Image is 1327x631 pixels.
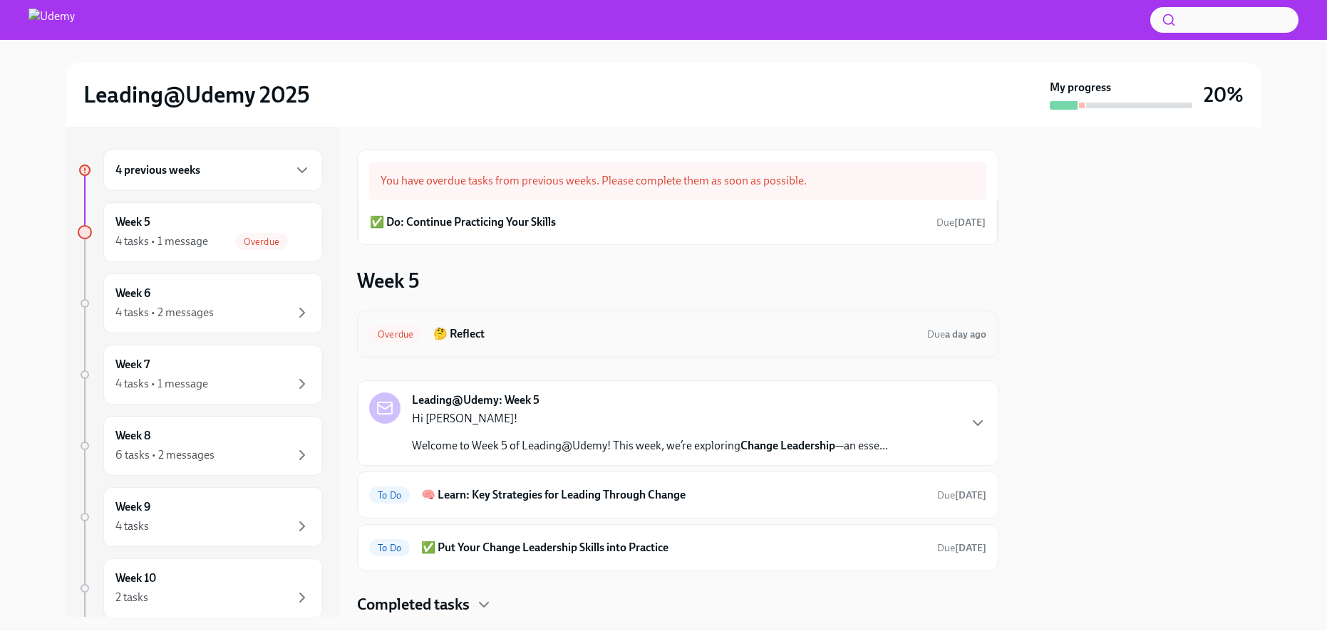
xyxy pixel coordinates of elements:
a: Week 54 tasks • 1 messageOverdue [78,202,323,262]
span: Overdue [235,236,288,247]
h2: Leading@Udemy 2025 [83,80,310,109]
strong: [DATE] [955,489,986,501]
h6: ✅ Put Your Change Leadership Skills into Practice [421,540,926,556]
span: October 10th, 2025 08:00 [936,216,986,229]
div: Completed tasks [357,594,998,615]
h6: Week 7 [115,357,150,372]
a: Week 64 tasks • 2 messages [78,273,323,333]
span: To Do [369,490,410,501]
p: Welcome to Week 5 of Leading@Udemy! This week, we’re exploring —an esse... [412,438,888,454]
h3: Week 5 [357,268,419,293]
img: Udemy [29,9,75,31]
div: 4 previous weeks [103,150,323,191]
strong: My progress [1050,80,1111,95]
strong: a day ago [945,328,986,340]
a: To Do✅ Put Your Change Leadership Skills into PracticeDue[DATE] [369,536,986,559]
span: Due [927,328,986,340]
h6: ✅ Do: Continue Practicing Your Skills [370,214,556,230]
div: 4 tasks [115,518,149,534]
span: October 17th, 2025 08:00 [937,489,986,502]
div: 2 tasks [115,590,148,605]
h6: Week 5 [115,214,150,230]
a: ✅ Do: Continue Practicing Your SkillsDue[DATE] [370,212,986,233]
strong: [DATE] [954,217,986,229]
h6: 4 previous weeks [115,162,200,178]
h6: Week 9 [115,499,150,515]
a: To Do🧠 Learn: Key Strategies for Leading Through ChangeDue[DATE] [369,484,986,506]
a: Overdue🤔 ReflectDuea day ago [369,323,986,345]
span: October 13th, 2025 08:00 [927,328,986,341]
div: 4 tasks • 2 messages [115,305,214,320]
h6: 🤔 Reflect [433,326,916,342]
h6: 🧠 Learn: Key Strategies for Leading Through Change [421,487,926,503]
h6: Week 6 [115,286,150,301]
h4: Completed tasks [357,594,470,615]
h6: Week 10 [115,570,156,586]
a: Week 86 tasks • 2 messages [78,416,323,476]
strong: Leading@Udemy: Week 5 [412,392,539,408]
strong: [DATE] [955,542,986,554]
a: Week 102 tasks [78,558,323,618]
div: You have overdue tasks from previous weeks. Please complete them as soon as possible. [369,162,986,200]
strong: Change Leadership [740,439,835,452]
span: Due [937,542,986,554]
div: 4 tasks • 1 message [115,376,208,392]
span: October 17th, 2025 08:00 [937,541,986,555]
div: 6 tasks • 2 messages [115,447,215,463]
h6: Week 8 [115,428,150,444]
span: To Do [369,543,410,553]
a: Week 74 tasks • 1 message [78,345,323,405]
h3: 20% [1204,82,1244,108]
span: Overdue [369,329,422,340]
p: Hi [PERSON_NAME]! [412,411,888,427]
a: Week 94 tasks [78,487,323,547]
span: Due [936,217,986,229]
span: Due [937,489,986,501]
div: 4 tasks • 1 message [115,234,208,249]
